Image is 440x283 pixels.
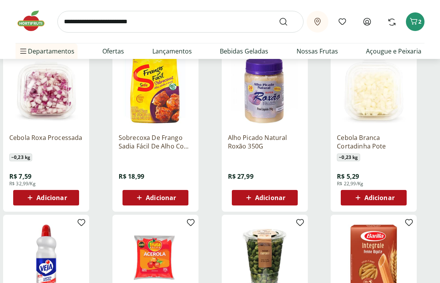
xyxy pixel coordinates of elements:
[255,195,285,201] span: Adicionar
[364,195,395,201] span: Adicionar
[337,133,411,150] a: Cebola Branca Cortadinha Pote
[337,53,411,127] img: Cebola Branca Cortadinha Pote
[228,172,254,181] span: R$ 27,99
[232,190,298,205] button: Adicionar
[13,190,79,205] button: Adicionar
[57,11,304,33] input: search
[418,18,421,25] span: 2
[9,133,83,150] a: Cebola Roxa Processada
[123,190,188,205] button: Adicionar
[9,172,31,181] span: R$ 7,59
[9,53,83,127] img: Cebola Roxa Processada
[366,47,421,56] a: Açougue e Peixaria
[119,53,192,127] img: Sobrecoxa De Frango Sadia Fácil De Alho Com Cebola Congelada 800G
[337,181,363,187] span: R$ 22,99/Kg
[152,47,192,56] a: Lançamentos
[146,195,176,201] span: Adicionar
[19,42,74,60] span: Departamentos
[228,133,302,150] a: Alho Picado Natural Roxão 350G
[9,181,36,187] span: R$ 32,99/Kg
[341,190,407,205] button: Adicionar
[337,172,359,181] span: R$ 5,29
[228,53,302,127] img: Alho Picado Natural Roxão 350G
[16,9,54,33] img: Hortifruti
[279,17,297,26] button: Submit Search
[102,47,124,56] a: Ofertas
[406,12,424,31] button: Carrinho
[9,154,32,161] span: ~ 0,23 kg
[19,42,28,60] button: Menu
[36,195,67,201] span: Adicionar
[220,47,268,56] a: Bebidas Geladas
[337,154,360,161] span: ~ 0,23 kg
[297,47,338,56] a: Nossas Frutas
[119,172,144,181] span: R$ 18,99
[119,133,192,150] a: Sobrecoxa De Frango Sadia Fácil De Alho Com Cebola Congelada 800G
